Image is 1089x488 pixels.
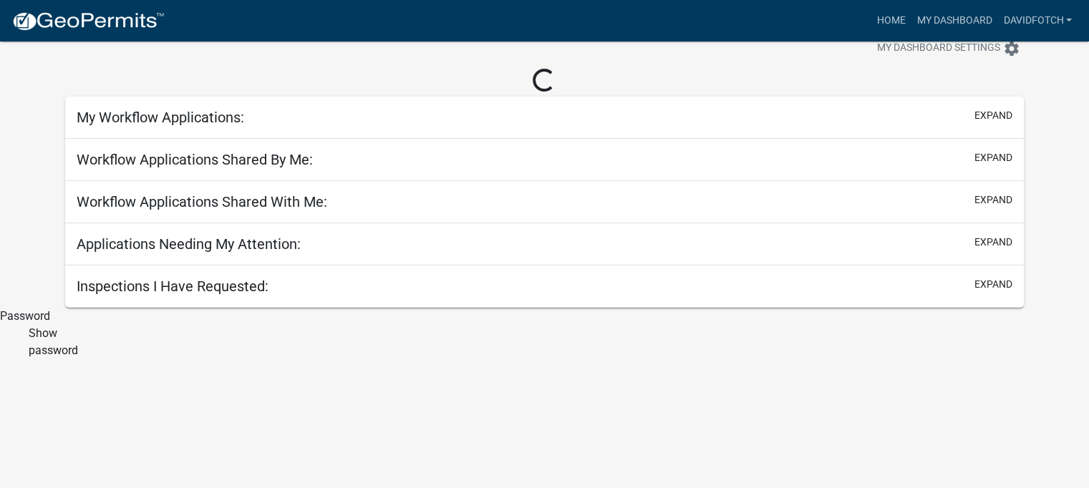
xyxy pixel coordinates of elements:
[974,108,1012,123] button: expand
[77,193,327,210] h5: Workflow Applications Shared With Me:
[77,235,301,253] h5: Applications Needing My Attention:
[877,40,1000,57] span: My Dashboard Settings
[974,150,1012,165] button: expand
[911,7,997,34] a: My Dashboard
[1003,40,1020,57] i: settings
[77,151,313,168] h5: Workflow Applications Shared By Me:
[997,7,1078,34] a: davidfotch
[871,7,911,34] a: Home
[974,192,1012,208] button: expand
[974,277,1012,292] button: expand
[77,278,268,295] h5: Inspections I Have Requested:
[866,34,1032,62] button: My Dashboard Settingssettings
[77,109,244,126] h5: My Workflow Applications:
[974,235,1012,250] button: expand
